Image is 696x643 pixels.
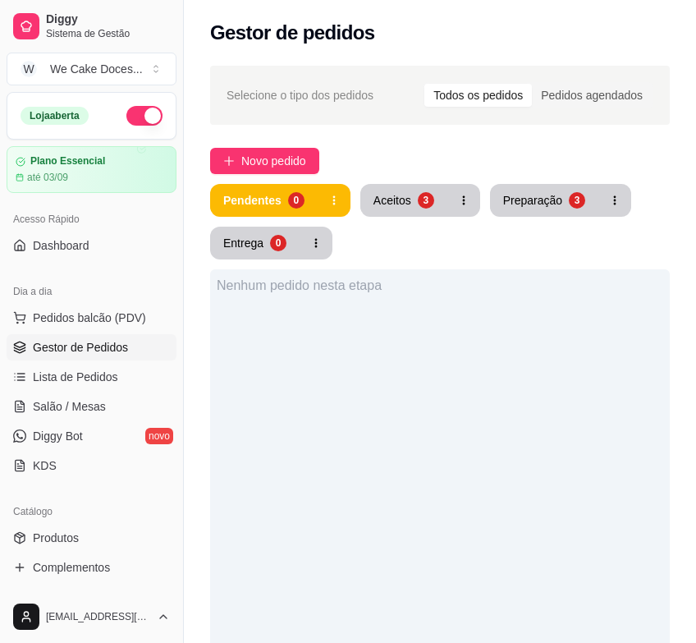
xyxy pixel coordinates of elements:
article: até 03/09 [27,171,68,184]
a: Complementos [7,554,176,581]
span: Gestor de Pedidos [33,339,128,356]
span: Diggy [46,12,170,27]
a: Lista de Pedidos [7,364,176,390]
button: Novo pedido [210,148,319,174]
button: Alterar Status [126,106,163,126]
h2: Gestor de pedidos [210,20,375,46]
span: KDS [33,457,57,474]
a: Diggy Botnovo [7,423,176,449]
div: Pendentes [223,192,282,209]
span: Pedidos balcão (PDV) [33,310,146,326]
div: Dia a dia [7,278,176,305]
div: Pedidos agendados [532,84,652,107]
div: Loja aberta [21,107,89,125]
div: Catálogo [7,498,176,525]
button: Preparação3 [490,184,598,217]
button: Select a team [7,53,176,85]
button: Entrega0 [210,227,300,259]
div: Entrega [223,235,263,251]
span: Selecione o tipo dos pedidos [227,86,373,104]
span: plus [223,155,235,167]
a: Gestor de Pedidos [7,334,176,361]
a: Salão / Mesas [7,393,176,420]
button: Aceitos3 [360,184,447,217]
span: Complementos [33,559,110,576]
span: Sistema de Gestão [46,27,170,40]
span: W [21,61,37,77]
div: We Cake Doces ... [50,61,143,77]
span: Dashboard [33,237,89,254]
div: Aceitos [373,192,411,209]
span: Produtos [33,530,79,546]
a: Produtos [7,525,176,551]
div: Todos os pedidos [424,84,532,107]
div: 0 [288,192,304,209]
div: Nenhum pedido nesta etapa [217,276,663,296]
div: 0 [270,235,286,251]
span: Lista de Pedidos [33,369,118,385]
span: Novo pedido [241,152,306,170]
a: KDS [7,452,176,479]
span: Diggy Bot [33,428,83,444]
button: Pedidos balcão (PDV) [7,305,176,331]
span: Salão / Mesas [33,398,106,415]
a: DiggySistema de Gestão [7,7,176,46]
div: Acesso Rápido [7,206,176,232]
div: Preparação [503,192,562,209]
button: [EMAIL_ADDRESS][DOMAIN_NAME] [7,597,176,636]
div: 3 [418,192,434,209]
article: Plano Essencial [30,155,105,168]
span: [EMAIL_ADDRESS][DOMAIN_NAME] [46,610,150,623]
button: Pendentes0 [210,184,318,217]
div: 3 [569,192,585,209]
a: Plano Essencialaté 03/09 [7,146,176,193]
a: Dashboard [7,232,176,259]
